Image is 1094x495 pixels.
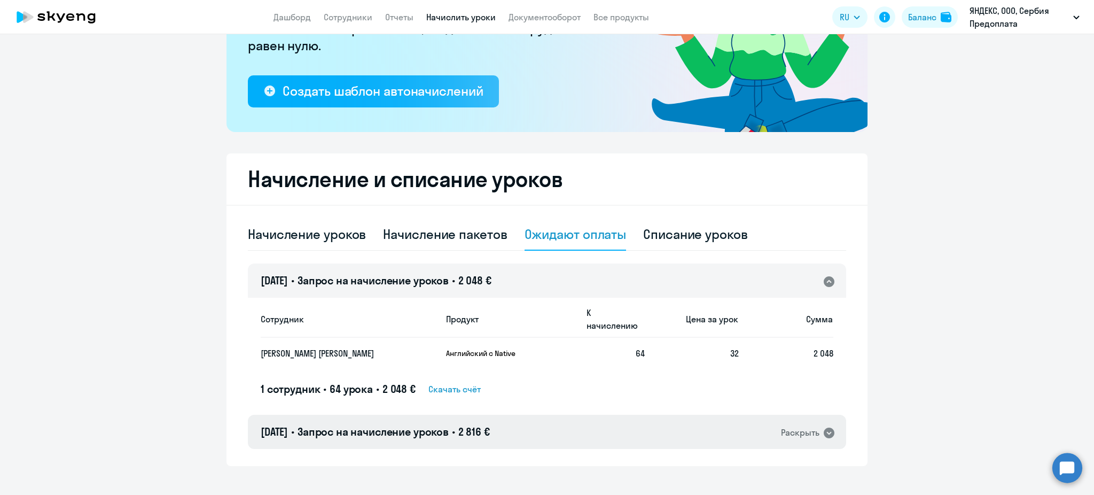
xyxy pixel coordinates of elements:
span: • [291,425,294,438]
th: Сотрудник [261,300,437,338]
a: Все продукты [593,12,649,22]
th: К начислению [578,300,645,338]
div: Баланс [908,11,936,24]
span: • [376,382,379,396]
span: • [452,425,455,438]
th: Сумма [739,300,833,338]
div: Начисление уроков [248,226,366,243]
span: 1 сотрудник [261,382,320,396]
span: 64 [636,348,645,359]
a: Отчеты [385,12,413,22]
span: 32 [730,348,739,359]
span: Скачать счёт [428,383,481,396]
p: ЯНДЕКС, ООО, Сербия Предоплата [970,4,1069,30]
span: • [291,274,294,287]
p: Английский с Native [446,349,526,358]
div: Раскрыть [781,426,819,439]
button: RU [832,6,868,28]
span: RU [840,11,849,24]
a: Дашборд [273,12,311,22]
span: [DATE] [261,425,288,438]
div: Создать шаблон автоначислений [283,82,483,99]
img: balance [941,12,951,22]
span: • [323,382,326,396]
div: Ожидают оплаты [525,226,627,243]
span: Запрос на начисление уроков [298,274,449,287]
button: Создать шаблон автоначислений [248,75,499,107]
button: Балансbalance [902,6,958,28]
button: ЯНДЕКС, ООО, Сербия Предоплата [964,4,1085,30]
h2: Начисление и списание уроков [248,166,846,192]
div: Начисление пакетов [383,226,507,243]
a: Сотрудники [324,12,372,22]
span: 2 816 € [458,425,490,438]
span: 2 048 [814,348,833,359]
th: Цена за урок [645,300,739,338]
span: 64 урока [330,382,373,396]
th: Продукт [437,300,578,338]
a: Начислить уроки [426,12,496,22]
span: • [452,274,455,287]
p: [PERSON_NAME] [PERSON_NAME] [261,347,417,359]
span: 2 048 € [458,274,491,287]
span: 2 048 € [382,382,416,396]
span: Запрос на начисление уроков [298,425,449,438]
a: Документооборот [509,12,581,22]
span: [DATE] [261,274,288,287]
div: Списание уроков [643,226,748,243]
